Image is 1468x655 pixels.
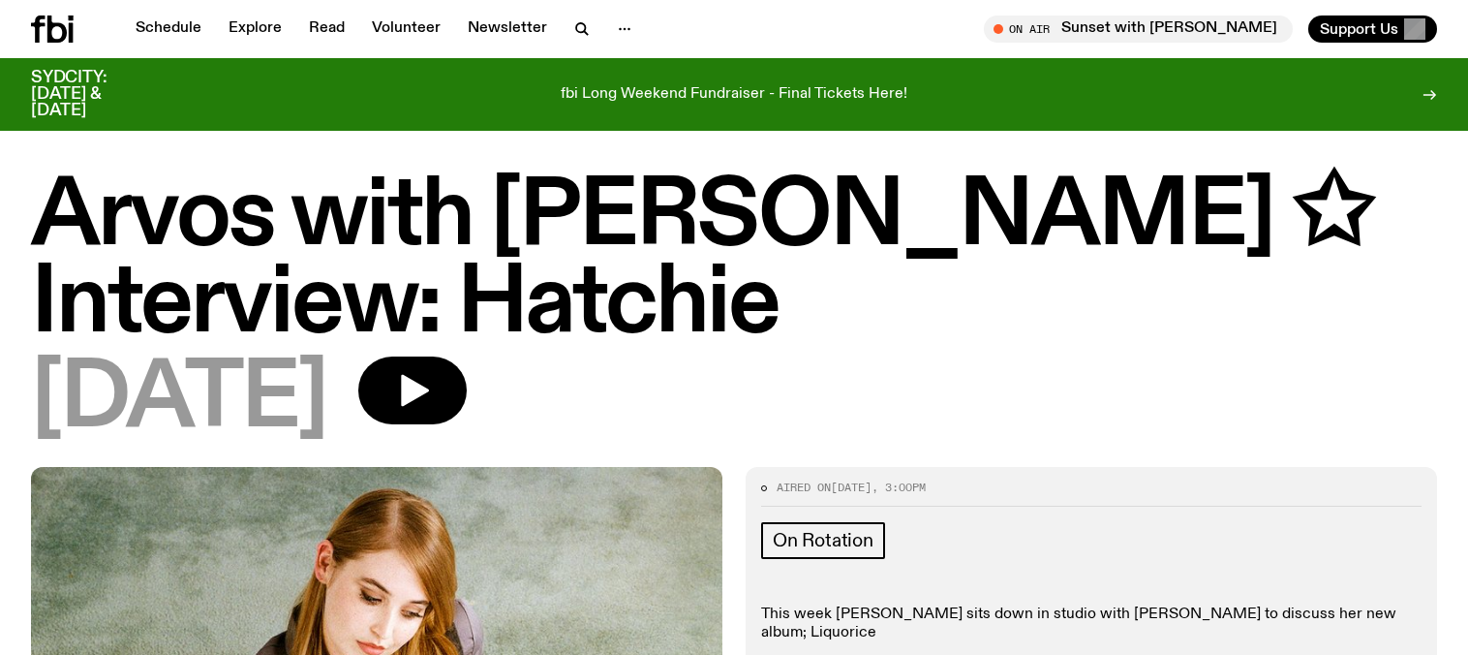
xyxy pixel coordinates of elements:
[217,16,293,43] a: Explore
[561,86,907,104] p: fbi Long Weekend Fundraiser - Final Tickets Here!
[761,606,1422,642] p: This week [PERSON_NAME] sits down in studio with [PERSON_NAME] to discuss her new album; Liquorice
[1308,16,1437,43] button: Support Us
[777,480,831,495] span: Aired on
[872,480,926,495] span: , 3:00pm
[31,357,327,444] span: [DATE]
[360,16,452,43] a: Volunteer
[297,16,356,43] a: Read
[456,16,559,43] a: Newsletter
[761,522,885,559] a: On Rotation
[31,174,1437,349] h1: Arvos with [PERSON_NAME] ✩ Interview: Hatchie
[831,480,872,495] span: [DATE]
[1320,20,1398,38] span: Support Us
[31,70,155,119] h3: SYDCITY: [DATE] & [DATE]
[773,530,873,551] span: On Rotation
[984,16,1293,43] button: On AirSunset with [PERSON_NAME]
[124,16,213,43] a: Schedule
